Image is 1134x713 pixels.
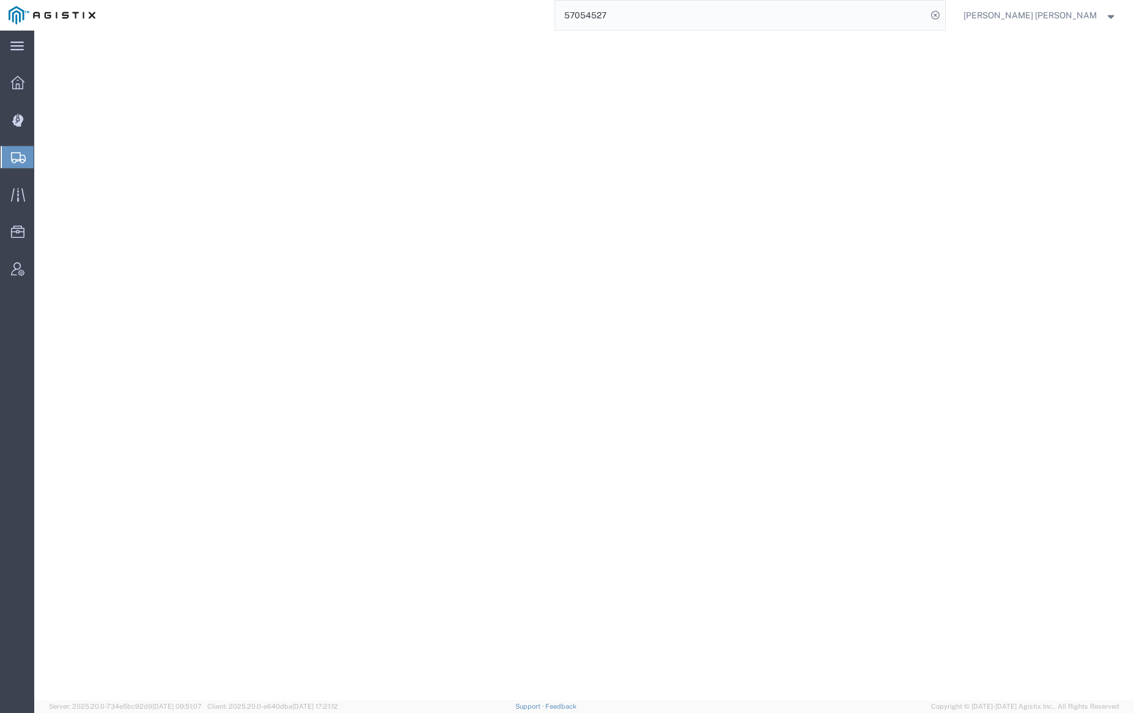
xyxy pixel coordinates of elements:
iframe: FS Legacy Container [34,31,1134,700]
span: Client: 2025.20.0-e640dba [207,703,338,710]
input: Search for shipment number, reference number [555,1,927,30]
button: [PERSON_NAME] [PERSON_NAME] [963,8,1117,23]
a: Feedback [545,703,576,710]
span: Server: 2025.20.0-734e5bc92d9 [49,703,202,710]
a: Support [515,703,546,710]
span: [DATE] 09:51:07 [152,703,202,710]
img: logo [9,6,95,24]
span: Kayte Bray Dogali [963,9,1097,22]
span: Copyright © [DATE]-[DATE] Agistix Inc., All Rights Reserved [931,701,1119,712]
span: [DATE] 17:21:12 [292,703,338,710]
